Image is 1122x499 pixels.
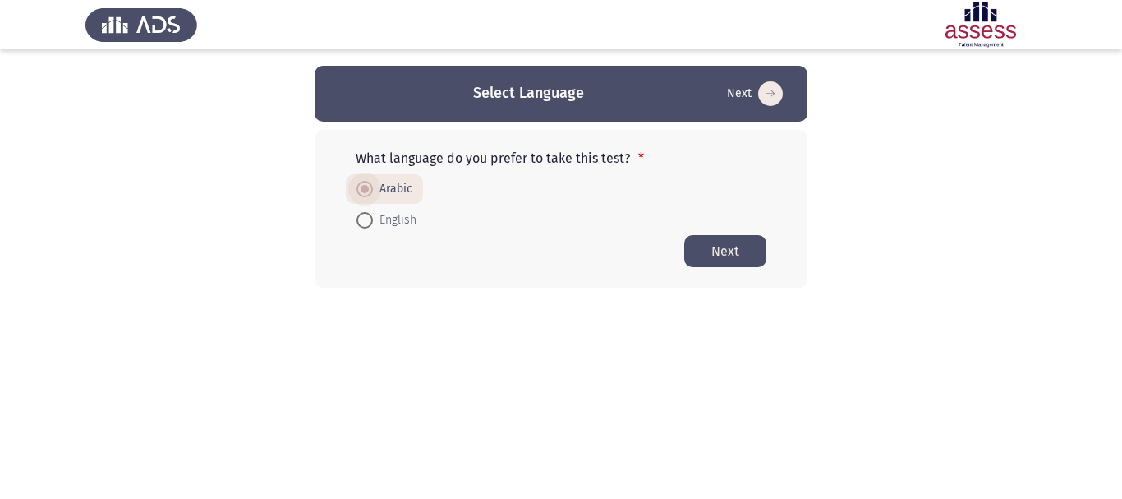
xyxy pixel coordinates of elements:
[373,210,416,230] span: English
[85,2,197,48] img: Assess Talent Management logo
[722,81,788,107] button: Start assessment
[684,235,766,267] button: Start assessment
[473,83,584,104] h3: Select Language
[373,179,412,199] span: Arabic
[925,2,1037,48] img: Assessment logo of ASSESS Focus 4 Module Assessment (EN/AR) (Basic - IB)
[356,150,766,166] p: What language do you prefer to take this test?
